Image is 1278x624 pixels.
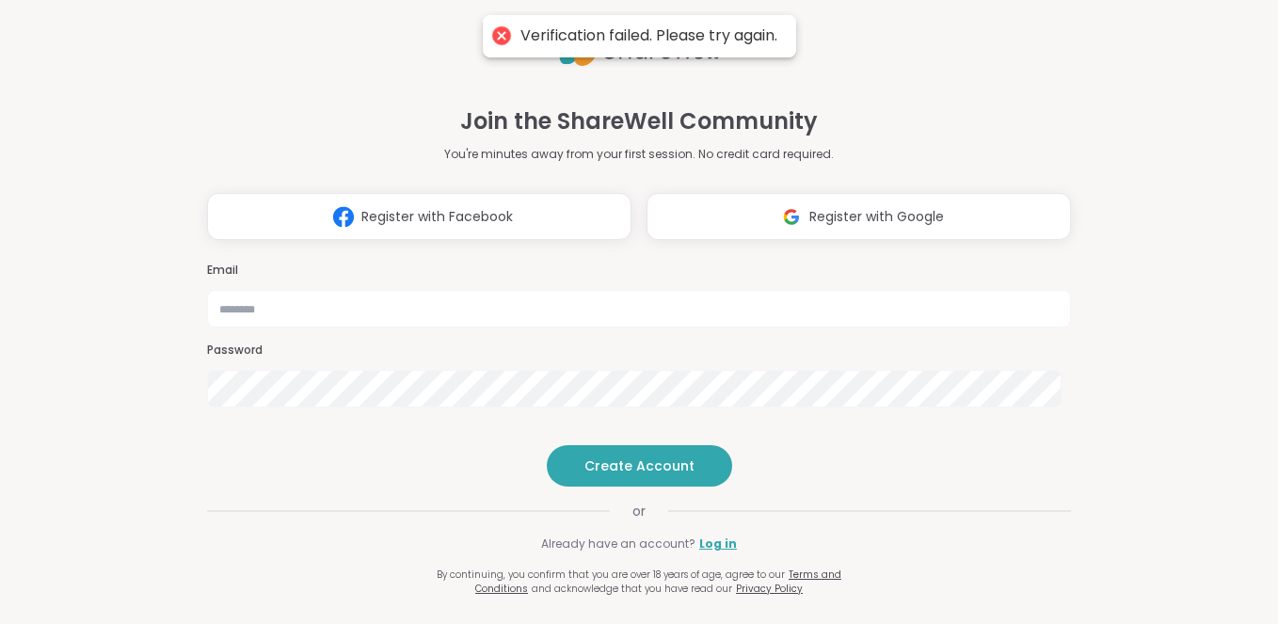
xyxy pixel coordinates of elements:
button: Register with Google [647,193,1071,240]
a: Terms and Conditions [475,568,841,596]
button: Register with Facebook [207,193,631,240]
h1: Join the ShareWell Community [460,104,818,138]
span: Register with Facebook [361,207,513,227]
img: ShareWell Logomark [326,200,361,234]
h3: Email [207,263,1072,279]
button: Create Account [547,445,732,487]
span: By continuing, you confirm that you are over 18 years of age, agree to our [437,568,785,582]
p: You're minutes away from your first session. No credit card required. [444,146,834,163]
span: and acknowledge that you have read our [532,582,732,596]
span: Register with Google [809,207,944,227]
span: or [610,502,668,520]
img: ShareWell Logomark [774,200,809,234]
div: Verification failed. Please try again. [520,26,777,46]
h3: Password [207,343,1072,359]
a: Privacy Policy [736,582,803,596]
span: Already have an account? [541,536,695,552]
a: Log in [699,536,737,552]
span: Create Account [584,456,695,475]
